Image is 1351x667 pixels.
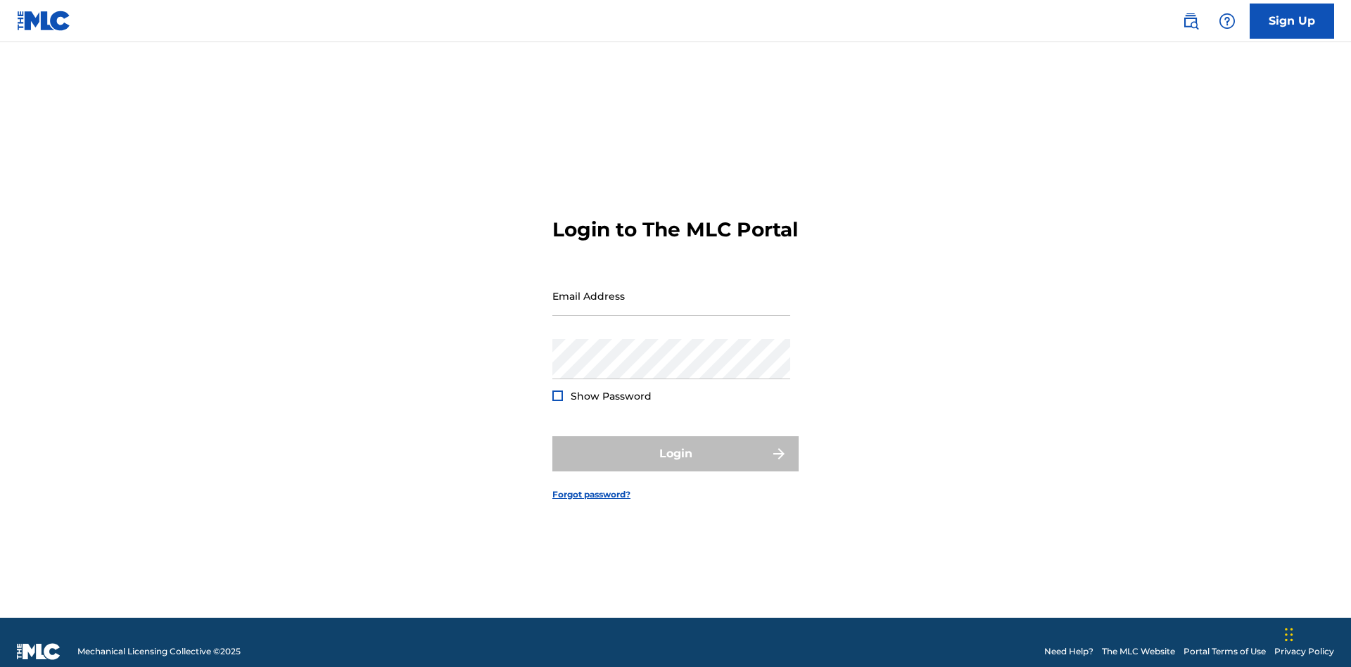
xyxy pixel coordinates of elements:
[77,645,241,658] span: Mechanical Licensing Collective © 2025
[1274,645,1334,658] a: Privacy Policy
[1213,7,1241,35] div: Help
[571,390,652,402] span: Show Password
[1044,645,1093,658] a: Need Help?
[1281,599,1351,667] iframe: Chat Widget
[1219,13,1236,30] img: help
[17,11,71,31] img: MLC Logo
[1102,645,1175,658] a: The MLC Website
[1250,4,1334,39] a: Sign Up
[1176,7,1205,35] a: Public Search
[17,643,61,660] img: logo
[552,217,798,242] h3: Login to The MLC Portal
[1182,13,1199,30] img: search
[1184,645,1266,658] a: Portal Terms of Use
[552,488,630,501] a: Forgot password?
[1285,614,1293,656] div: Drag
